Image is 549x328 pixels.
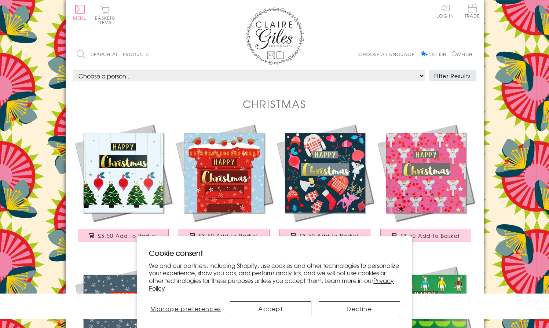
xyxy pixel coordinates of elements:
[98,232,158,239] span: £3.50 Add to Basket
[400,232,460,239] span: £3.50 Add to Basket
[429,70,476,81] button: Filter Results
[149,301,222,316] button: Manage preferences
[199,232,259,239] span: £3.50 Add to Basket
[95,6,115,25] button: Basket0 items
[275,122,376,223] img: Christmas Card, Jumpers & Mittens, text foiled in shiny gold
[73,15,87,21] span: Menu
[150,304,221,313] span: Manage preferences
[174,122,275,250] a: Christmas Card, Robins on a Postbox, text foiled in shiny gold £3.50 Add to Basket
[245,7,304,65] img: Claire Giles Greetings Cards
[376,122,476,223] img: Christmas Card, Fairies on Pink, text foiled in shiny gold
[465,4,480,19] a: Trade
[436,4,454,18] a: Log In
[421,51,450,58] label: English
[73,122,174,223] img: Christmas Card, Trees and Baubles, text foiled in shiny gold
[452,51,473,58] label: Welsh
[465,4,480,18] span: Trade
[230,301,311,316] button: Accept
[421,51,426,56] input: English
[376,122,476,250] a: Christmas Card, Fairies on Pink, text foiled in shiny gold £3.50 Add to Basket
[319,301,400,316] button: Decline
[179,229,270,242] button: £3.50 Add to Basket
[300,232,359,239] span: £3.50 Add to Basket
[452,51,457,56] input: Welsh
[149,262,400,292] p: We and our partners, including Shopify, use cookies and other technologies to personalize your ex...
[149,248,400,258] h2: Cookie consent
[98,15,115,26] span: 0 items
[149,276,394,292] a: Privacy Policy
[73,122,174,250] a: Christmas Card, Trees and Baubles, text foiled in shiny gold £3.50 Add to Basket
[358,51,420,58] p: Choose a language:
[174,122,275,223] img: Christmas Card, Robins on a Postbox, text foiled in shiny gold
[73,46,201,63] input: Search all products
[243,96,307,111] h1: Christmas
[78,229,169,242] button: £3.50 Add to Basket
[194,46,201,63] input: Search
[275,122,376,250] a: Christmas Card, Jumpers & Mittens, text foiled in shiny gold £3.50 Add to Basket
[73,5,87,20] button: Menu
[279,229,370,242] button: £3.50 Add to Basket
[380,229,471,242] button: £3.50 Add to Basket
